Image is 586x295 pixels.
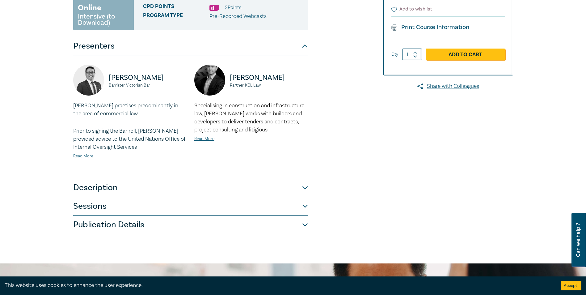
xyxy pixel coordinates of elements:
[225,3,241,11] li: 2 Point s
[73,153,93,159] a: Read More
[73,102,187,118] p: [PERSON_NAME] practises predominantly in the area of commercial law.
[391,51,398,58] label: Qty
[109,73,187,83] p: [PERSON_NAME]
[109,83,187,88] small: Barrister, Victorian Bar
[402,49,422,60] input: 1
[209,5,219,11] img: Substantive Law
[78,2,101,13] h3: Online
[5,281,551,289] div: This website uses cookies to enhance the user experience.
[194,136,214,142] a: Read More
[73,127,187,151] p: Prior to signing the Bar roll, [PERSON_NAME] provided advice to the United Nations Office of Inte...
[230,83,308,88] small: Partner, KCL Law
[73,178,308,197] button: Description
[426,49,505,60] a: Add to Cart
[194,65,225,96] img: https://s3.ap-southeast-2.amazonaws.com/leo-cussen-store-production-content/Contacts/Damien%20Sim...
[78,13,129,26] small: Intensive (to Download)
[209,12,267,20] p: Pre-Recorded Webcasts
[194,102,304,133] span: Specialising in construction and infrastructure law, [PERSON_NAME] works with builders and develo...
[561,281,581,290] button: Accept cookies
[143,3,209,11] span: CPD Points
[73,37,308,55] button: Presenters
[391,23,470,31] a: Print Course Information
[383,82,513,90] a: Share with Colleagues
[230,73,308,83] p: [PERSON_NAME]
[73,216,308,234] button: Publication Details
[575,216,581,263] span: Can we help ?
[391,6,432,13] button: Add to wishlist
[143,12,209,20] span: Program type
[73,65,104,96] img: https://s3.ap-southeast-2.amazonaws.com/leo-cussen-store-production-content/Contacts/Nicholas%20A...
[73,197,308,216] button: Sessions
